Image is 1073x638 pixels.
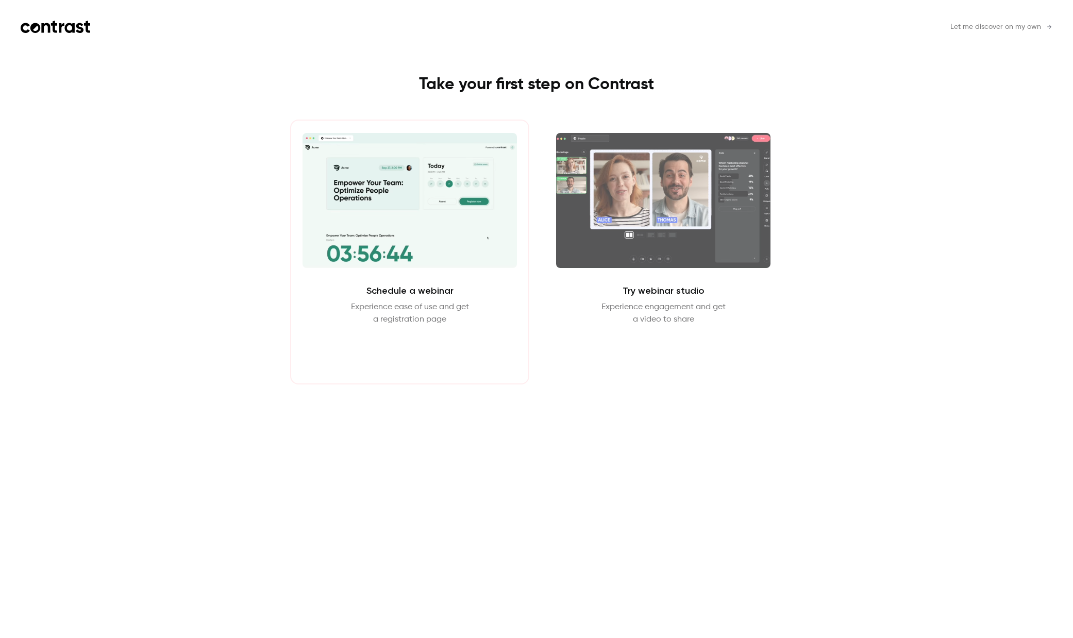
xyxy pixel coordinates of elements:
[351,301,469,326] p: Experience ease of use and get a registration page
[950,22,1041,32] span: Let me discover on my own
[270,74,803,95] h1: Take your first step on Contrast
[366,284,454,297] h2: Schedule a webinar
[623,284,705,297] h2: Try webinar studio
[601,301,726,326] p: Experience engagement and get a video to share
[366,338,454,363] button: Schedule webinar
